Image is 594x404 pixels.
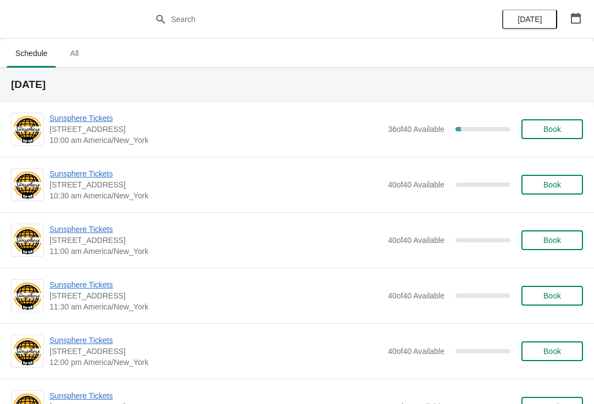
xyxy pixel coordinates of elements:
[12,170,43,200] img: Sunsphere Tickets | 810 Clinch Avenue, Knoxville, TN, USA | 10:30 am America/New_York
[50,279,382,290] span: Sunsphere Tickets
[50,357,382,368] span: 12:00 pm America/New_York
[388,180,444,189] span: 40 of 40 Available
[50,124,382,135] span: [STREET_ADDRESS]
[502,9,557,29] button: [DATE]
[388,125,444,134] span: 36 of 40 Available
[543,180,561,189] span: Book
[521,286,583,306] button: Book
[50,301,382,312] span: 11:30 am America/New_York
[12,336,43,367] img: Sunsphere Tickets | 810 Clinch Avenue, Knoxville, TN, USA | 12:00 pm America/New_York
[543,236,561,245] span: Book
[50,179,382,190] span: [STREET_ADDRESS]
[7,43,56,63] span: Schedule
[50,246,382,257] span: 11:00 am America/New_York
[50,335,382,346] span: Sunsphere Tickets
[50,390,382,401] span: Sunsphere Tickets
[11,79,583,90] h2: [DATE]
[50,190,382,201] span: 10:30 am America/New_York
[521,341,583,361] button: Book
[12,114,43,145] img: Sunsphere Tickets | 810 Clinch Avenue, Knoxville, TN, USA | 10:00 am America/New_York
[170,9,446,29] input: Search
[518,15,542,24] span: [DATE]
[50,346,382,357] span: [STREET_ADDRESS]
[12,225,43,256] img: Sunsphere Tickets | 810 Clinch Avenue, Knoxville, TN, USA | 11:00 am America/New_York
[543,347,561,356] span: Book
[543,291,561,300] span: Book
[12,281,43,311] img: Sunsphere Tickets | 810 Clinch Avenue, Knoxville, TN, USA | 11:30 am America/New_York
[50,113,382,124] span: Sunsphere Tickets
[50,135,382,146] span: 10:00 am America/New_York
[521,175,583,195] button: Book
[50,224,382,235] span: Sunsphere Tickets
[50,168,382,179] span: Sunsphere Tickets
[388,347,444,356] span: 40 of 40 Available
[388,236,444,245] span: 40 of 40 Available
[388,291,444,300] span: 40 of 40 Available
[50,235,382,246] span: [STREET_ADDRESS]
[61,43,88,63] span: All
[521,119,583,139] button: Book
[50,290,382,301] span: [STREET_ADDRESS]
[543,125,561,134] span: Book
[521,230,583,250] button: Book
